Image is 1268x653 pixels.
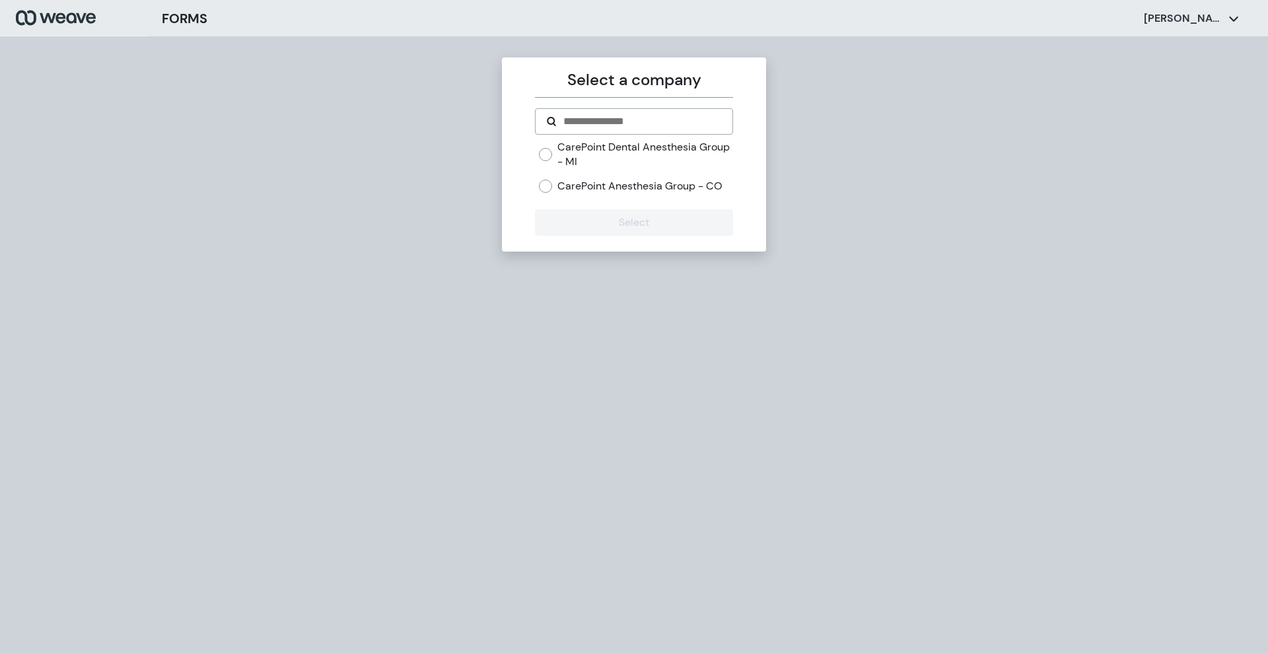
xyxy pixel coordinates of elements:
[562,114,721,129] input: Search
[557,140,732,168] label: CarePoint Dental Anesthesia Group - MI
[162,9,207,28] h3: FORMS
[535,68,732,92] p: Select a company
[1144,11,1223,26] p: [PERSON_NAME]
[535,209,732,236] button: Select
[557,179,722,193] label: CarePoint Anesthesia Group - CO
